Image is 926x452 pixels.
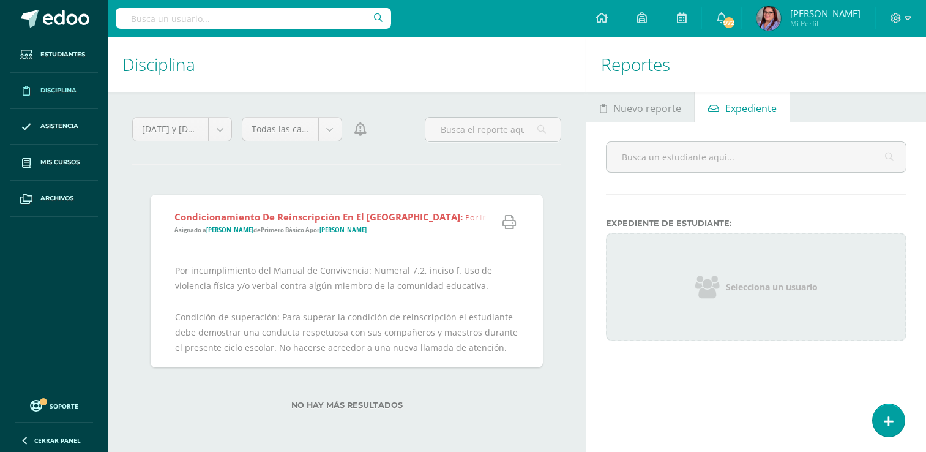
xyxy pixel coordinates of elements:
input: Busca el reporte aquí [425,118,561,141]
a: Disciplina [10,73,98,109]
strong: [PERSON_NAME] [206,226,253,234]
a: Mis cursos [10,145,98,181]
span: Todas las categorías [252,118,308,141]
img: users_icon.png [695,274,720,299]
a: Todas las categorías [242,118,341,141]
span: Estudiantes [40,50,85,59]
h1: Disciplina [122,37,571,92]
span: Cerrar panel [34,436,81,445]
a: [DATE] y [DATE] [133,118,231,141]
strong: Condicionamiento de Reinscripción en el [GEOGRAPHIC_DATA]: [174,211,463,223]
span: Expediente [725,94,777,123]
input: Busca un usuario... [116,8,391,29]
span: Asistencia [40,121,78,131]
span: Soporte [50,402,78,410]
strong: [PERSON_NAME] [319,226,367,234]
label: Expediente de Estudiante: [606,219,906,228]
span: Mi Perfil [790,18,861,29]
strong: Primero Básico A [261,226,310,234]
span: Archivos [40,194,73,203]
span: [PERSON_NAME] [790,7,861,20]
a: Archivos [10,181,98,217]
span: [DATE] y [DATE] [142,118,199,141]
a: Nuevo reporte [586,92,694,122]
span: Nuevo reporte [613,94,681,123]
input: Busca un estudiante aquí... [607,142,906,172]
span: Disciplina [40,86,77,96]
img: d76661cb19da47c8721aaba634ec83f7.png [756,6,781,31]
span: Mis cursos [40,157,80,167]
span: Asignado a de por [174,226,367,234]
span: Selecciona un usuario [726,281,818,293]
a: Expediente [695,92,790,122]
label: No hay más resultados [151,401,543,410]
a: Estudiantes [10,37,98,73]
span: 972 [722,16,735,29]
a: Asistencia [10,109,98,145]
div: Por incumplimiento del Manual de Convivencia: Numeral 7.2, inciso f. Uso de violencia física y/o ... [175,263,518,355]
h1: Reportes [601,37,911,92]
a: Soporte [15,397,93,413]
